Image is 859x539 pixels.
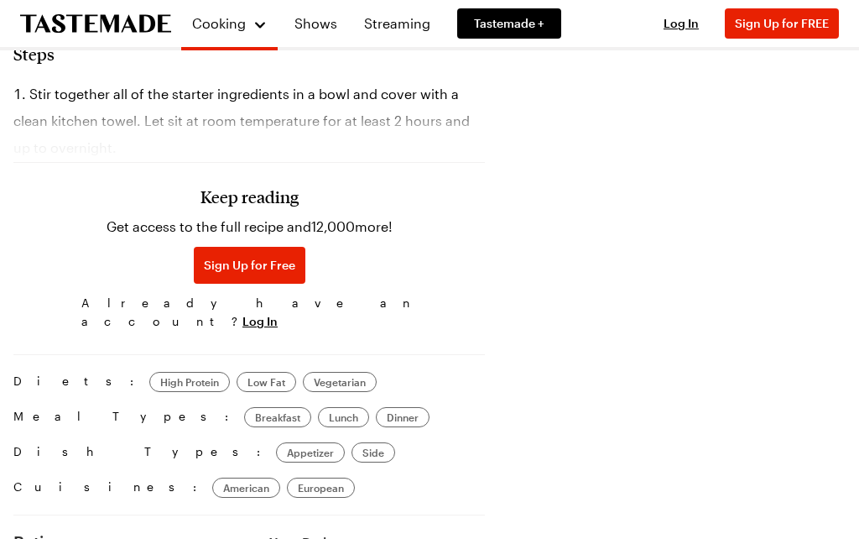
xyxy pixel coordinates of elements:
a: Dinner [376,407,429,427]
li: Stir together all of the starter ingredients in a bowl and cover with a clean kitchen towel. Let ... [13,81,485,161]
span: American [223,481,269,495]
button: Log In [242,313,278,330]
h2: Steps [13,44,485,64]
button: Cooking [191,7,268,40]
a: Breakfast [244,407,311,427]
span: High Protein [160,375,219,389]
span: Log In [664,16,699,30]
span: Vegetarian [314,375,366,389]
a: Side [351,442,395,463]
span: Tastemade + [474,15,544,32]
a: Lunch [318,407,369,427]
span: Already have an account? [81,294,417,331]
a: To Tastemade Home Page [20,14,171,34]
h3: Keep reading [200,186,299,207]
span: Diets: [13,372,143,392]
span: Meal Types: [13,407,237,427]
a: European [287,478,355,498]
span: Low Fat [247,375,285,389]
p: Get access to the full recipe and 12,000 more! [107,217,393,237]
span: Dinner [387,411,419,424]
span: Sign Up for FREE [735,16,829,30]
span: Cuisines: [13,478,206,498]
span: Breakfast [255,411,300,424]
a: Appetizer [276,442,345,463]
a: American [212,478,280,498]
span: Side [362,446,384,459]
span: Appetizer [287,446,334,459]
button: Log In [648,15,715,32]
button: Sign Up for Free [194,247,305,284]
span: Cooking [192,15,246,31]
span: Sign Up for Free [204,257,295,274]
button: Sign Up for FREE [725,8,839,39]
span: European [298,481,344,495]
a: Tastemade + [457,8,561,39]
a: High Protein [149,372,230,392]
a: Low Fat [237,372,296,392]
span: Lunch [329,411,358,424]
span: Dish Types: [13,442,269,463]
a: Vegetarian [303,372,377,392]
